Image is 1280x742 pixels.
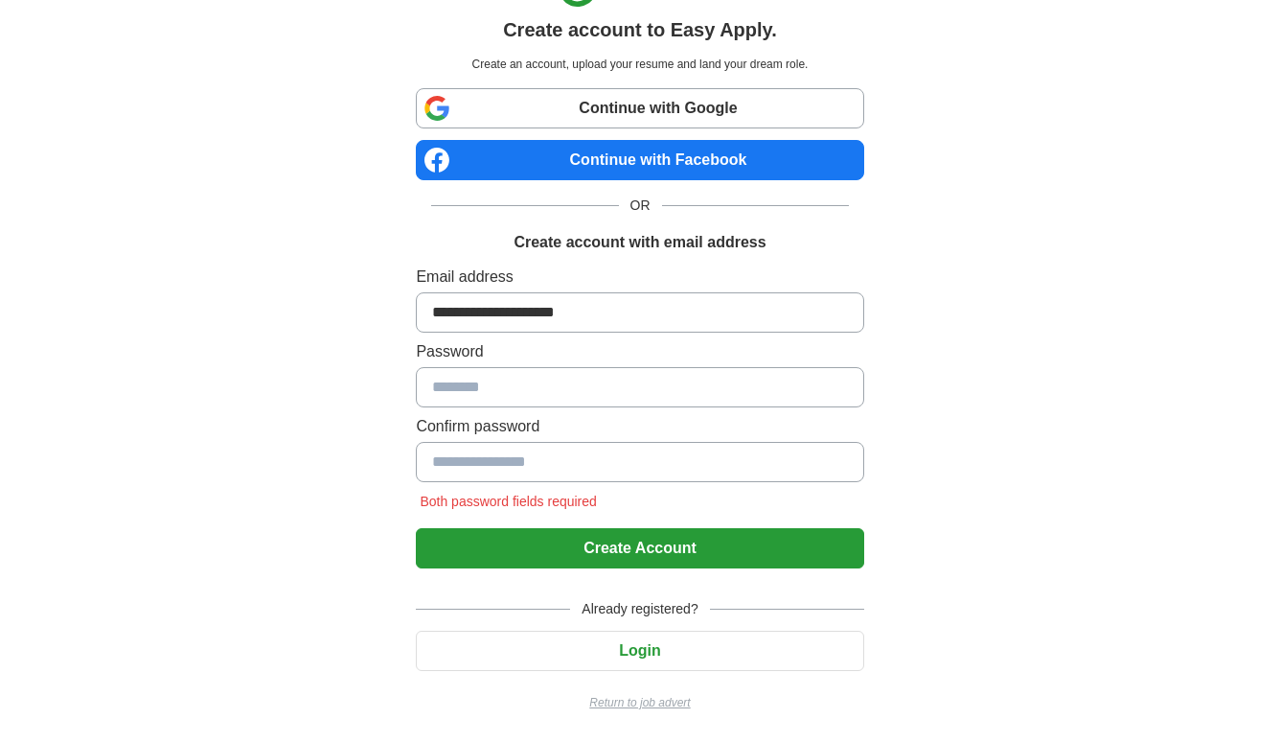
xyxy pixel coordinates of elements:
a: Login [416,642,863,659]
label: Confirm password [416,415,863,438]
label: Password [416,340,863,363]
button: Create Account [416,528,863,568]
span: Both password fields required [416,494,600,509]
p: Create an account, upload your resume and land your dream role. [420,56,859,73]
a: Continue with Facebook [416,140,863,180]
h1: Create account to Easy Apply. [503,15,777,44]
button: Login [416,631,863,671]
span: Already registered? [570,599,709,619]
label: Email address [416,266,863,289]
span: OR [619,196,662,216]
a: Return to job advert [416,694,863,711]
h1: Create account with email address [514,231,766,254]
a: Continue with Google [416,88,863,128]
